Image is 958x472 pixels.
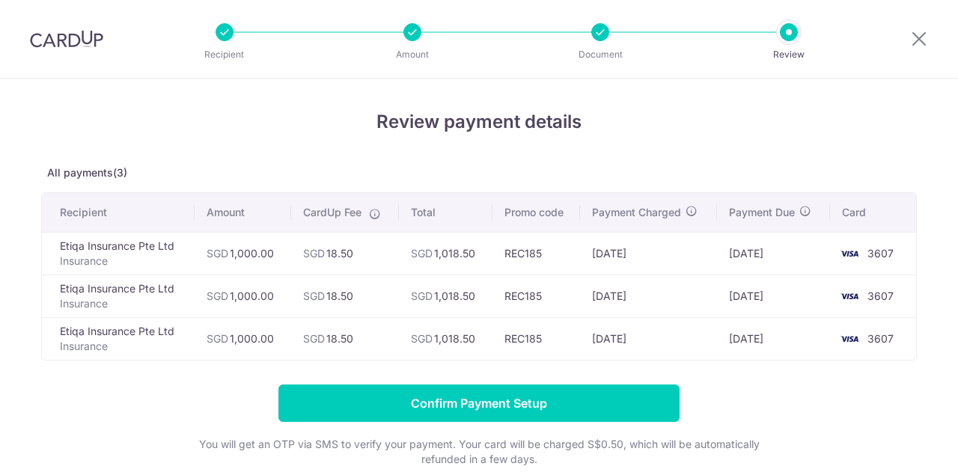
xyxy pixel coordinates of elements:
[60,296,183,311] p: Insurance
[278,384,680,422] input: Confirm Payment Setup
[207,289,228,302] span: SGD
[41,108,917,135] h4: Review payment details
[733,47,844,62] p: Review
[180,437,778,467] p: You will get an OTP via SMS to verify your payment. Your card will be charged S$0.50, which will ...
[399,275,492,317] td: 1,018.50
[867,289,894,302] span: 3607
[303,205,361,220] span: CardUp Fee
[717,232,829,275] td: [DATE]
[835,245,864,263] img: <span class="translation_missing" title="translation missing: en.account_steps.new_confirm_form.b...
[835,330,864,348] img: <span class="translation_missing" title="translation missing: en.account_steps.new_confirm_form.b...
[291,317,399,360] td: 18.50
[411,247,433,260] span: SGD
[42,232,195,275] td: Etiqa Insurance Pte Ltd
[411,289,433,302] span: SGD
[862,427,943,465] iframe: Opens a widget where you can find more information
[580,232,717,275] td: [DATE]
[867,332,894,345] span: 3607
[195,193,291,232] th: Amount
[580,275,717,317] td: [DATE]
[60,339,183,354] p: Insurance
[41,165,917,180] p: All payments(3)
[195,275,291,317] td: 1,000.00
[42,275,195,317] td: Etiqa Insurance Pte Ltd
[291,275,399,317] td: 18.50
[303,289,325,302] span: SGD
[42,317,195,360] td: Etiqa Insurance Pte Ltd
[492,275,580,317] td: REC185
[729,205,795,220] span: Payment Due
[303,247,325,260] span: SGD
[492,193,580,232] th: Promo code
[592,205,681,220] span: Payment Charged
[399,232,492,275] td: 1,018.50
[195,317,291,360] td: 1,000.00
[207,247,228,260] span: SGD
[169,47,280,62] p: Recipient
[835,287,864,305] img: <span class="translation_missing" title="translation missing: en.account_steps.new_confirm_form.b...
[42,193,195,232] th: Recipient
[30,30,103,48] img: CardUp
[492,232,580,275] td: REC185
[492,317,580,360] td: REC185
[411,332,433,345] span: SGD
[867,247,894,260] span: 3607
[195,232,291,275] td: 1,000.00
[207,332,228,345] span: SGD
[399,317,492,360] td: 1,018.50
[303,332,325,345] span: SGD
[717,275,829,317] td: [DATE]
[399,193,492,232] th: Total
[830,193,916,232] th: Card
[291,232,399,275] td: 18.50
[357,47,468,62] p: Amount
[60,254,183,269] p: Insurance
[580,317,717,360] td: [DATE]
[545,47,656,62] p: Document
[717,317,829,360] td: [DATE]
